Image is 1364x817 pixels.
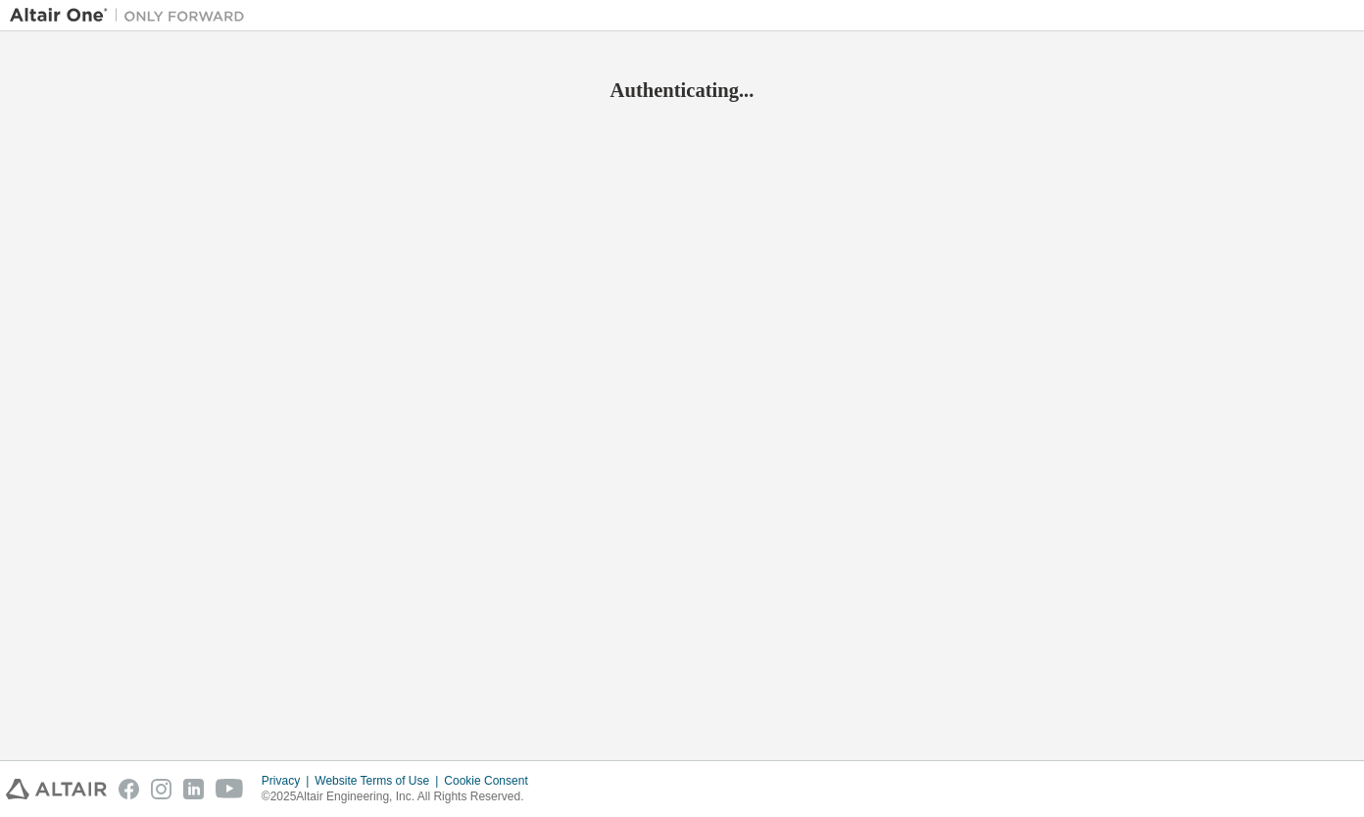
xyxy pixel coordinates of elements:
img: instagram.svg [151,779,171,799]
div: Website Terms of Use [315,773,444,789]
img: altair_logo.svg [6,779,107,799]
div: Privacy [262,773,315,789]
img: facebook.svg [119,779,139,799]
p: © 2025 Altair Engineering, Inc. All Rights Reserved. [262,789,540,805]
h2: Authenticating... [10,77,1354,103]
img: youtube.svg [216,779,244,799]
img: linkedin.svg [183,779,204,799]
div: Cookie Consent [444,773,539,789]
img: Altair One [10,6,255,25]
